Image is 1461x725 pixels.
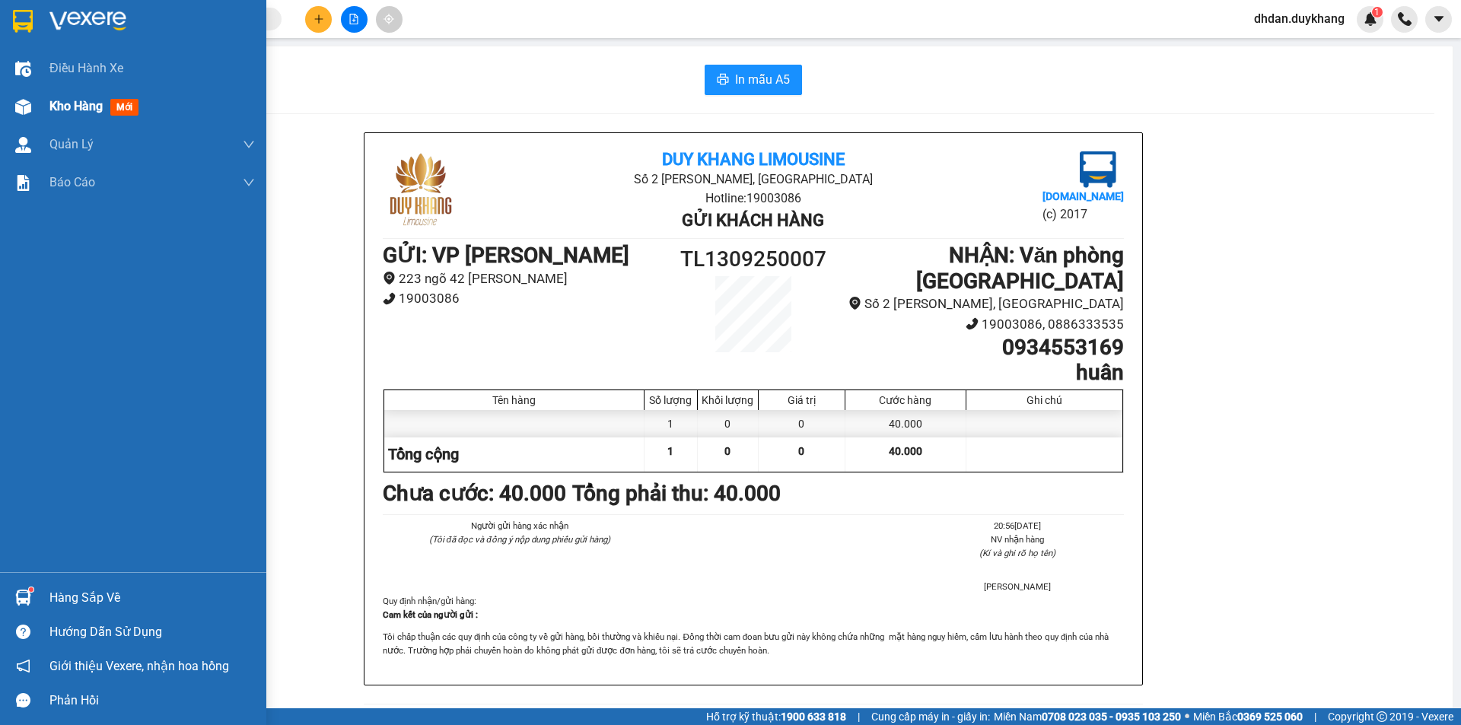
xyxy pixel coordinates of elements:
[383,481,566,506] b: Chưa cước : 40.000
[506,189,1000,208] li: Hotline: 19003086
[846,294,1124,314] li: Số 2 [PERSON_NAME], [GEOGRAPHIC_DATA]
[15,137,31,153] img: warehouse-icon
[1364,12,1377,26] img: icon-new-feature
[49,173,95,192] span: Báo cáo
[49,689,255,712] div: Phản hồi
[413,519,625,533] li: Người gửi hàng xác nhận
[15,61,31,77] img: warehouse-icon
[429,534,610,545] i: (Tôi đã đọc và đồng ý nộp dung phiếu gửi hàng)
[376,6,403,33] button: aim
[979,548,1055,558] i: (Kí và ghi rõ họ tên)
[15,175,31,191] img: solution-icon
[1042,205,1124,224] li: (c) 2017
[1425,6,1452,33] button: caret-down
[16,693,30,708] span: message
[349,14,359,24] span: file-add
[706,708,846,725] span: Hỗ trợ kỹ thuật:
[912,580,1124,593] li: [PERSON_NAME]
[717,73,729,87] span: printer
[49,657,229,676] span: Giới thiệu Vexere, nhận hoa hồng
[383,594,1124,658] div: Quy định nhận/gửi hàng :
[660,243,846,276] h1: TL1309250007
[84,56,345,75] li: Hotline: 19003086
[383,151,459,227] img: logo.jpg
[916,243,1124,294] b: NHẬN : Văn phòng [GEOGRAPHIC_DATA]
[1080,151,1116,188] img: logo.jpg
[384,14,394,24] span: aim
[994,708,1181,725] span: Miền Nam
[383,272,396,285] span: environment
[305,6,332,33] button: plus
[84,37,345,56] li: Số 2 [PERSON_NAME], [GEOGRAPHIC_DATA]
[682,211,824,230] b: Gửi khách hàng
[388,394,640,406] div: Tên hàng
[243,138,255,151] span: down
[848,297,861,310] span: environment
[383,243,629,268] b: GỬI : VP [PERSON_NAME]
[1372,7,1383,17] sup: 1
[846,335,1124,361] h1: 0934553169
[1432,12,1446,26] span: caret-down
[762,394,841,406] div: Giá trị
[1314,708,1316,725] span: |
[871,708,990,725] span: Cung cấp máy in - giấy in:
[15,99,31,115] img: warehouse-icon
[49,99,103,113] span: Kho hàng
[19,19,95,95] img: logo.jpg
[645,410,698,437] div: 1
[798,445,804,457] span: 0
[966,317,979,330] span: phone
[858,708,860,725] span: |
[912,533,1124,546] li: NV nhận hàng
[49,587,255,609] div: Hàng sắp về
[1237,711,1303,723] strong: 0369 525 060
[29,587,33,592] sup: 1
[849,394,962,406] div: Cước hàng
[662,150,845,169] b: Duy Khang Limousine
[383,269,660,289] li: 223 ngõ 42 [PERSON_NAME]
[314,14,324,24] span: plus
[49,59,123,78] span: Điều hành xe
[648,394,693,406] div: Số lượng
[572,481,781,506] b: Tổng phải thu: 40.000
[781,711,846,723] strong: 1900 633 818
[16,625,30,639] span: question-circle
[110,99,138,116] span: mới
[16,659,30,673] span: notification
[846,360,1124,386] h1: huân
[845,410,966,437] div: 40.000
[388,445,459,463] span: Tổng cộng
[383,609,478,620] strong: Cam kết của người gửi :
[506,170,1000,189] li: Số 2 [PERSON_NAME], [GEOGRAPHIC_DATA]
[1242,9,1357,28] span: dhdan.duykhang
[846,314,1124,335] li: 19003086, 0886333535
[970,394,1119,406] div: Ghi chú
[1185,714,1189,720] span: ⚪️
[49,621,255,644] div: Hướng dẫn sử dụng
[15,590,31,606] img: warehouse-icon
[705,65,802,95] button: printerIn mẫu A5
[1193,708,1303,725] span: Miền Bắc
[49,135,94,154] span: Quản Lý
[889,445,922,457] span: 40.000
[698,410,759,437] div: 0
[1042,190,1124,202] b: [DOMAIN_NAME]
[383,288,660,309] li: 19003086
[143,78,285,97] b: Gửi khách hàng
[724,445,730,457] span: 0
[243,176,255,189] span: down
[759,410,845,437] div: 0
[123,17,306,37] b: Duy Khang Limousine
[383,292,396,305] span: phone
[166,110,264,144] h1: TL1309250007
[667,445,673,457] span: 1
[13,10,33,33] img: logo-vxr
[1042,711,1181,723] strong: 0708 023 035 - 0935 103 250
[702,394,754,406] div: Khối lượng
[1374,7,1380,17] span: 1
[1377,711,1387,722] span: copyright
[735,70,790,89] span: In mẫu A5
[19,110,165,186] b: GỬI : VP [PERSON_NAME]
[912,519,1124,533] li: 20:56[DATE]
[341,6,368,33] button: file-add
